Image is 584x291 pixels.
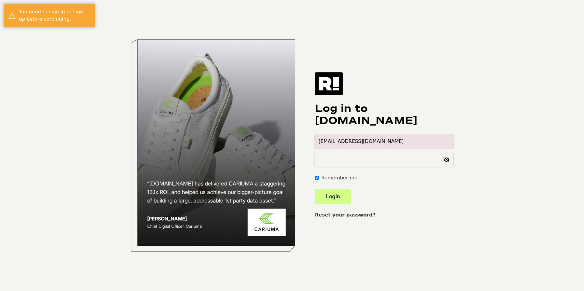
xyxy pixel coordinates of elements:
[315,212,375,218] a: Reset your password?
[315,72,343,95] img: Retention.com
[248,209,286,236] img: Cariuma
[147,216,187,222] strong: [PERSON_NAME]
[315,102,453,127] h1: Log in to [DOMAIN_NAME]
[147,179,286,205] h2: “[DOMAIN_NAME] has delivered CARIUMA a staggering 13.1x ROI, and helped us achieve our bigger-pic...
[315,189,351,204] button: Login
[315,134,453,149] input: Email
[321,174,357,182] label: Remember me
[19,8,90,23] div: You need to sign in or sign up before continuing.
[147,223,202,229] span: Chief Digital Officer, Cariuma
